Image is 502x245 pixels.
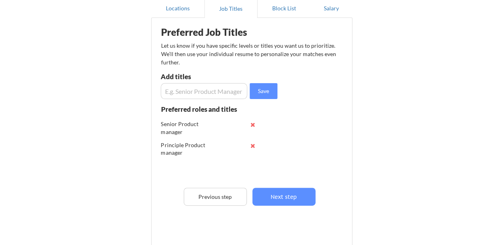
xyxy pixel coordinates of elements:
[161,27,262,37] div: Preferred Job Titles
[161,41,337,66] div: Let us know if you have specific levels or titles you want us to prioritize. We’ll then use your ...
[252,188,315,206] button: Next step
[161,141,213,157] div: Principle Product manager
[161,73,245,80] div: Add titles
[161,120,213,136] div: Senior Product manager
[161,83,248,99] input: E.g. Senior Product Manager
[250,83,277,99] button: Save
[161,106,247,113] div: Preferred roles and titles
[184,188,247,206] button: Previous step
